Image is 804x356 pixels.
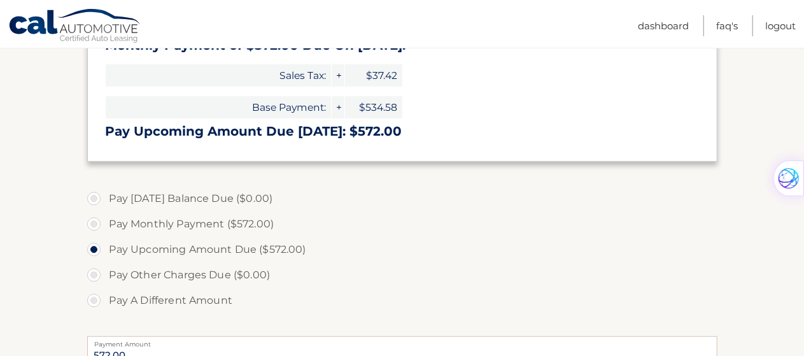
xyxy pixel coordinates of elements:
[106,124,699,139] h3: Pay Upcoming Amount Due [DATE]: $572.00
[87,262,717,288] label: Pay Other Charges Due ($0.00)
[106,64,331,87] span: Sales Tax:
[765,15,796,36] a: Logout
[332,96,344,118] span: +
[345,64,402,87] span: $37.42
[716,15,738,36] a: FAQ's
[87,211,717,237] label: Pay Monthly Payment ($572.00)
[8,8,142,45] a: Cal Automotive
[106,96,331,118] span: Base Payment:
[345,96,402,118] span: $534.58
[638,15,689,36] a: Dashboard
[87,288,717,313] label: Pay A Different Amount
[87,336,717,346] label: Payment Amount
[87,237,717,262] label: Pay Upcoming Amount Due ($572.00)
[87,186,717,211] label: Pay [DATE] Balance Due ($0.00)
[332,64,344,87] span: +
